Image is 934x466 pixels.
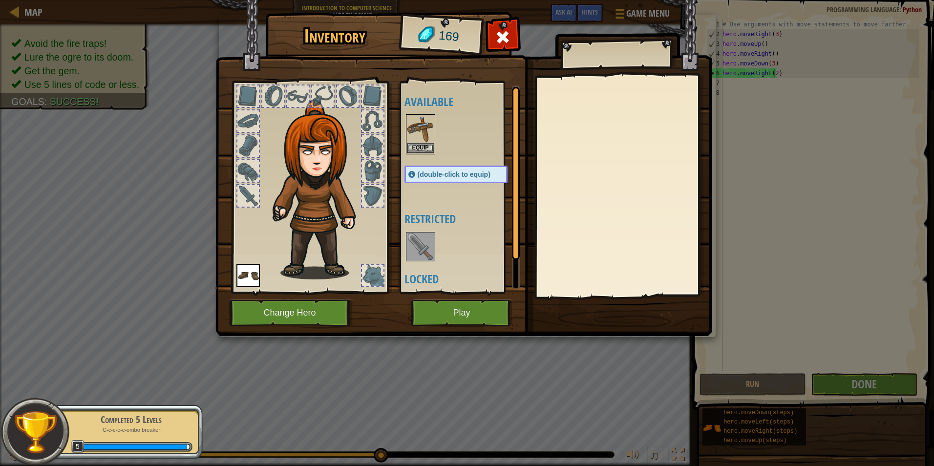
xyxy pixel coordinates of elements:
[407,233,434,260] img: portrait.png
[69,426,192,434] p: C-c-c-c-c-ombo breaker!
[273,26,397,46] h1: Inventory
[407,143,434,153] button: Equip
[404,212,527,225] h4: Restricted
[236,264,260,287] img: portrait.png
[69,413,192,426] div: Completed 5 Levels
[438,27,460,46] span: 169
[13,410,58,454] img: trophy.png
[418,170,490,178] span: (double-click to equip)
[407,115,434,143] img: portrait.png
[404,273,527,285] h4: Locked
[71,440,85,453] span: 5
[411,299,513,326] button: Play
[229,299,353,326] button: Change Hero
[268,100,373,279] img: hair_f2.png
[404,95,527,108] h4: Available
